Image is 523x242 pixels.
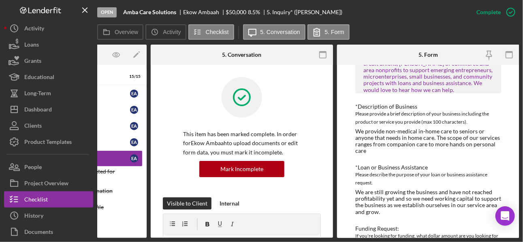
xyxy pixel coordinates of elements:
[4,101,93,118] button: Dashboard
[355,171,501,187] div: Please describe the purpose of your loan or business assistance request.
[355,128,501,154] div: We provide non-medical in-home care to seniors or anyone that needs in home care. The scope of ou...
[216,197,243,210] button: Internal
[220,197,239,210] div: Internal
[4,20,93,36] button: Activity
[24,53,41,71] div: Grants
[115,29,138,35] label: Overview
[97,7,117,17] div: Open
[24,224,53,242] div: Documents
[355,225,501,232] div: Funding Request:
[24,101,52,120] div: Dashboard
[355,189,501,215] div: We are still growing the business and have not reached profitability yet and so we need working c...
[248,9,260,15] div: 8.5 %
[167,197,207,210] div: Visible to Client
[24,159,42,177] div: People
[188,24,234,40] button: Checklist
[222,51,262,58] div: 5. Conversation
[24,175,68,193] div: Project Overview
[260,29,300,35] label: 5. Conversation
[226,9,247,15] span: $50,000
[123,9,176,15] b: Amba Care Solutions
[220,161,263,177] div: Mark Incomplete
[4,175,93,191] button: Project Overview
[4,36,93,53] button: Loans
[24,20,44,39] div: Activity
[183,130,301,157] p: This item has been marked complete. In order for Ekow Ambaah to upload documents or edit form dat...
[4,159,93,175] button: People
[24,191,48,210] div: Checklist
[363,54,493,93] div: The NCMDC works in partnership with local banks, credit unions, [PERSON_NAME] of commerce and are...
[206,29,229,35] label: Checklist
[243,24,305,40] button: 5. Conversation
[4,69,93,85] button: Educational
[476,4,501,20] div: Complete
[24,208,43,226] div: History
[145,24,186,40] button: Activity
[468,4,519,20] button: Complete
[267,9,343,15] div: 5. Inquiry* ([PERSON_NAME])
[97,24,143,40] button: Overview
[4,53,93,69] button: Grants
[418,51,438,58] div: 5. Form
[495,206,515,226] div: Open Intercom Messenger
[4,208,93,224] button: History
[24,85,51,103] div: Long-Term
[130,122,138,130] div: E A
[307,24,350,40] button: 5. Form
[4,191,93,208] button: Checklist
[24,118,42,136] div: Clients
[355,110,501,126] div: Please provide a brief description of your business including the product or service you provide ...
[24,36,39,55] div: Loans
[126,74,141,79] div: 15 / 15
[24,69,54,87] div: Educational
[130,138,138,146] div: E A
[4,134,93,150] button: Product Templates
[183,9,226,15] div: Ekow Ambaah
[130,154,138,163] div: E A
[325,29,344,35] label: 5. Form
[4,224,93,240] button: Documents
[24,134,72,152] div: Product Templates
[163,29,181,35] label: Activity
[355,164,501,171] div: *Loan or Business Assistance
[4,85,93,101] button: Long-Term
[130,90,138,98] div: E A
[199,161,284,177] button: Mark Incomplete
[355,103,501,110] div: *Description of Business
[130,106,138,114] div: E A
[163,197,211,210] button: Visible to Client
[4,118,93,134] button: Clients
